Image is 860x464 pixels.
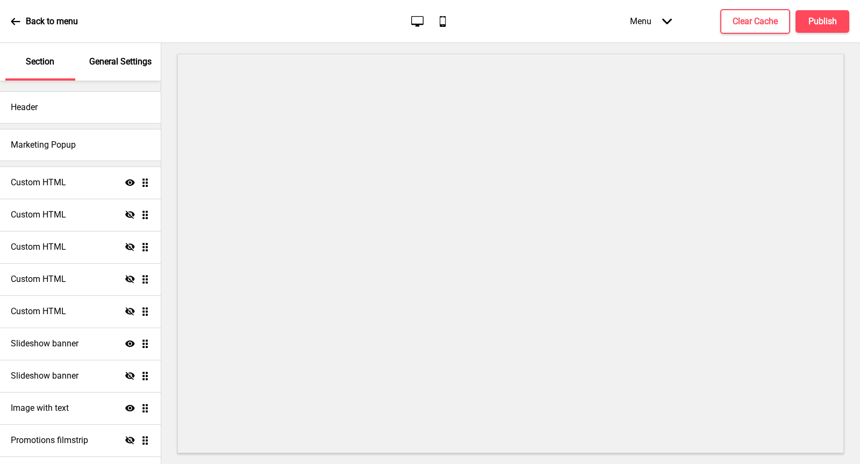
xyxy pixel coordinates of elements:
[795,10,849,33] button: Publish
[11,370,78,382] h4: Slideshow banner
[26,56,54,68] p: Section
[11,273,66,285] h4: Custom HTML
[11,306,66,317] h4: Custom HTML
[733,16,778,27] h4: Clear Cache
[11,139,76,151] h4: Marketing Popup
[11,209,66,221] h4: Custom HTML
[26,16,78,27] p: Back to menu
[11,102,38,113] h4: Header
[11,402,69,414] h4: Image with text
[89,56,152,68] p: General Settings
[11,7,78,36] a: Back to menu
[11,177,66,189] h4: Custom HTML
[11,338,78,350] h4: Slideshow banner
[808,16,837,27] h4: Publish
[11,241,66,253] h4: Custom HTML
[11,434,88,446] h4: Promotions filmstrip
[720,9,790,34] button: Clear Cache
[619,5,683,37] div: Menu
